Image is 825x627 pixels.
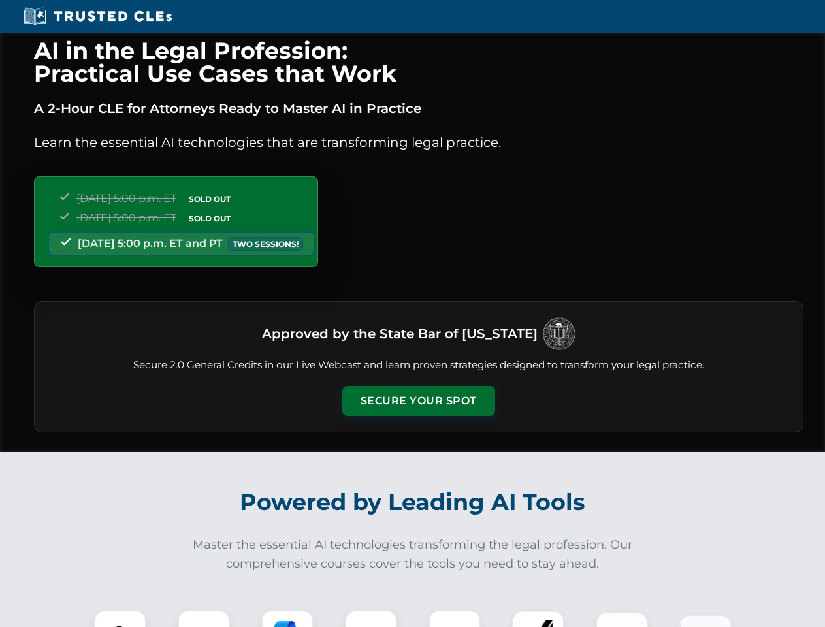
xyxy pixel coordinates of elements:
img: Logo [543,317,575,350]
img: Trusted CLEs [20,7,176,26]
h3: Approved by the State Bar of [US_STATE] [262,322,538,346]
span: SOLD OUT [184,212,235,225]
p: Learn the essential AI technologies that are transforming legal practice. [34,132,803,153]
span: SOLD OUT [184,192,235,206]
span: [DATE] 5:00 p.m. ET [76,192,176,204]
p: Secure 2.0 General Credits in our Live Webcast and learn proven strategies designed to transform ... [50,358,787,373]
h2: Powered by Leading AI Tools [51,479,775,525]
p: Master the essential AI technologies transforming the legal profession. Our comprehensive courses... [184,536,641,573]
span: [DATE] 5:00 p.m. ET [76,212,176,224]
button: Secure Your Spot [342,386,495,416]
h1: AI in the Legal Profession: Practical Use Cases that Work [34,39,803,85]
p: A 2-Hour CLE for Attorneys Ready to Master AI in Practice [34,98,803,119]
